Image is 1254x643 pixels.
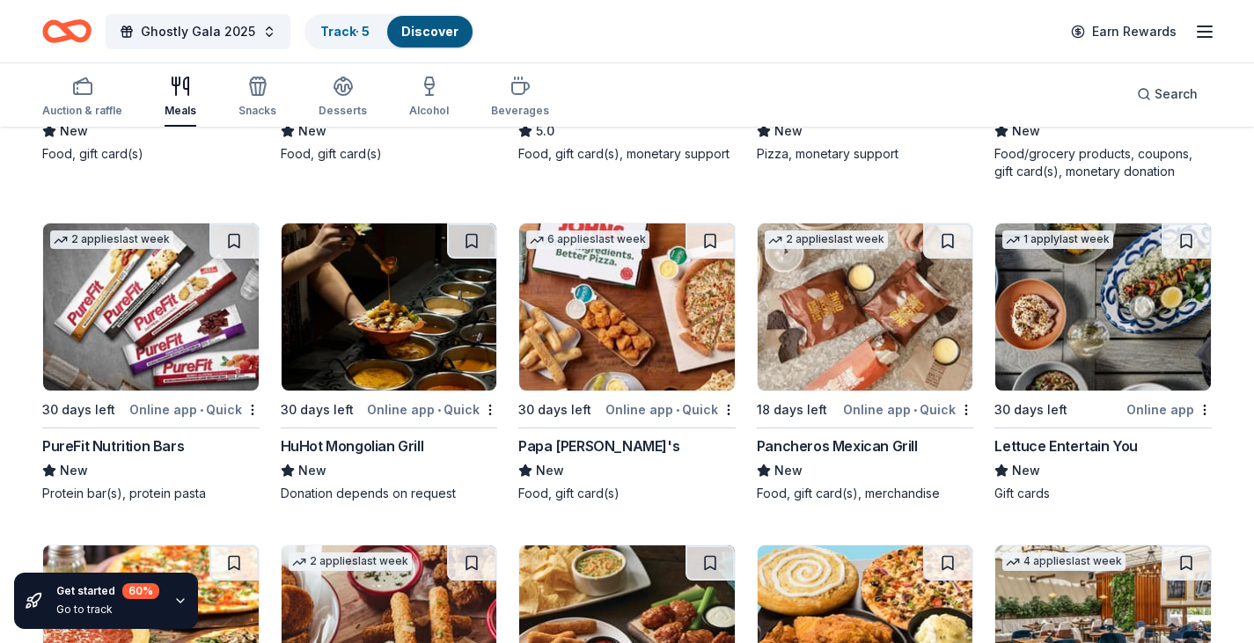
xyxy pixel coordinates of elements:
div: 2 applies last week [50,230,173,249]
button: Auction & raffle [42,69,122,127]
img: Image for HuHot Mongolian Grill [282,223,497,391]
div: PureFit Nutrition Bars [42,435,184,457]
div: Gift cards [994,485,1212,502]
a: Image for Pancheros Mexican Grill2 applieslast week18 days leftOnline app•QuickPancheros Mexican ... [757,223,974,502]
div: 4 applies last week [1002,552,1126,571]
div: Snacks [238,104,276,118]
div: 6 applies last week [526,230,649,249]
button: Beverages [491,69,549,127]
img: Image for Pancheros Mexican Grill [758,223,973,391]
div: Lettuce Entertain You [994,435,1138,457]
div: Go to track [56,603,159,617]
div: Pancheros Mexican Grill [757,435,918,457]
div: Food, gift card(s) [281,145,498,163]
span: New [1012,121,1040,142]
a: Earn Rewards [1060,16,1187,47]
div: 18 days left [757,399,827,420]
img: Image for PureFit Nutrition Bars [43,223,259,391]
button: Snacks [238,69,276,127]
div: Auction & raffle [42,104,122,118]
a: Image for Papa John's6 applieslast week30 days leftOnline app•QuickPapa [PERSON_NAME]'sNewFood, g... [518,223,736,502]
a: Image for Lettuce Entertain You1 applylast week30 days leftOnline appLettuce Entertain YouNewGift... [994,223,1212,502]
div: Papa [PERSON_NAME]'s [518,435,679,457]
span: New [774,121,803,142]
div: Food, gift card(s) [42,145,260,163]
div: 30 days left [281,399,354,420]
span: New [536,460,564,481]
div: Online app Quick [367,398,497,420]
a: Image for PureFit Nutrition Bars2 applieslast week30 days leftOnline app•QuickPureFit Nutrition B... [42,223,260,502]
span: • [437,403,441,417]
div: Online app Quick [129,398,260,420]
div: 30 days left [518,399,591,420]
div: 60 % [122,583,159,599]
div: Alcohol [409,104,449,118]
span: • [913,403,917,417]
span: 5.0 [536,121,554,142]
div: HuHot Mongolian Grill [281,435,424,457]
span: New [1012,460,1040,481]
span: New [298,121,326,142]
span: New [60,460,88,481]
a: Discover [401,24,458,39]
a: Image for HuHot Mongolian Grill30 days leftOnline app•QuickHuHot Mongolian GrillNewDonation depen... [281,223,498,502]
div: 1 apply last week [1002,230,1113,249]
div: Donation depends on request [281,485,498,502]
span: Search [1155,84,1198,105]
button: Desserts [319,69,367,127]
div: Meals [165,104,196,118]
button: Ghostly Gala 2025 [106,14,290,49]
span: • [676,403,679,417]
span: Ghostly Gala 2025 [141,21,255,42]
span: New [60,121,88,142]
a: Track· 5 [320,24,370,39]
div: Food, gift card(s), monetary support [518,145,736,163]
div: Food, gift card(s) [518,485,736,502]
div: Beverages [491,104,549,118]
div: Get started [56,583,159,599]
span: • [200,403,203,417]
button: Search [1123,77,1212,112]
div: Online app [1126,398,1212,420]
div: Food, gift card(s), merchandise [757,485,974,502]
span: New [298,460,326,481]
div: Pizza, monetary support [757,145,974,163]
div: 30 days left [42,399,115,420]
div: Food/grocery products, coupons, gift card(s), monetary donation [994,145,1212,180]
div: Protein bar(s), protein pasta [42,485,260,502]
div: Desserts [319,104,367,118]
div: 2 applies last week [765,230,888,249]
img: Image for Papa John's [519,223,735,391]
div: Online app Quick [605,398,736,420]
span: New [774,460,803,481]
button: Alcohol [409,69,449,127]
div: 2 applies last week [289,552,412,571]
div: Online app Quick [843,398,973,420]
img: Image for Lettuce Entertain You [995,223,1211,391]
button: Track· 5Discover [304,14,474,49]
div: 30 days left [994,399,1067,420]
a: Home [42,11,92,52]
button: Meals [165,69,196,127]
